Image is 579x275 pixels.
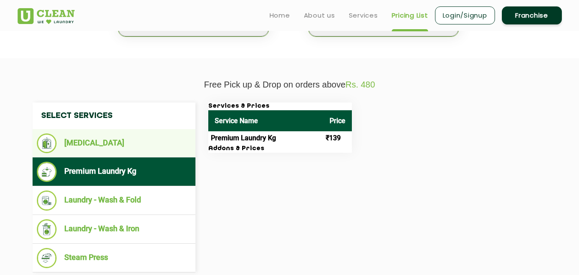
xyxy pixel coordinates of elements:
[349,10,378,21] a: Services
[208,145,352,153] h3: Addons & Prices
[18,80,562,90] p: Free Pick up & Drop on orders above
[345,80,375,89] span: Rs. 480
[392,10,428,21] a: Pricing List
[37,133,191,153] li: [MEDICAL_DATA]
[37,162,191,182] li: Premium Laundry Kg
[304,10,335,21] a: About us
[37,219,191,239] li: Laundry - Wash & Iron
[37,190,57,211] img: Laundry - Wash & Fold
[270,10,290,21] a: Home
[37,219,57,239] img: Laundry - Wash & Iron
[37,133,57,153] img: Dry Cleaning
[37,190,191,211] li: Laundry - Wash & Fold
[18,8,75,24] img: UClean Laundry and Dry Cleaning
[208,110,323,131] th: Service Name
[502,6,562,24] a: Franchise
[323,131,352,145] td: ₹139
[37,162,57,182] img: Premium Laundry Kg
[37,248,191,268] li: Steam Press
[208,103,352,110] h3: Services & Prices
[323,110,352,131] th: Price
[37,248,57,268] img: Steam Press
[435,6,495,24] a: Login/Signup
[33,103,195,129] h4: Select Services
[208,131,323,145] td: Premium Laundry Kg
